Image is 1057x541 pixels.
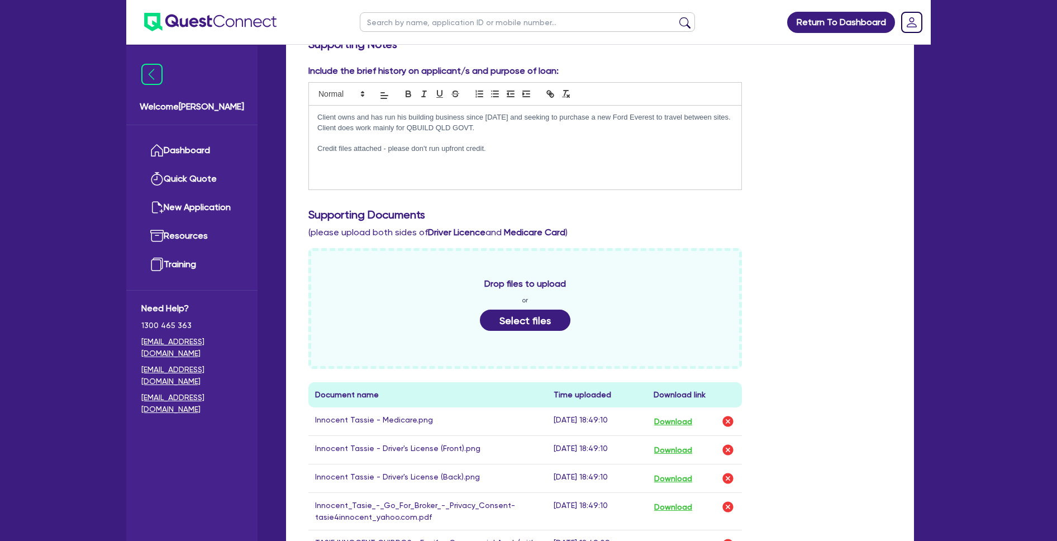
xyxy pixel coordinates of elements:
[721,500,735,514] img: delete-icon
[308,407,547,436] td: Innocent Tassie - Medicare.png
[647,382,742,407] th: Download link
[141,392,242,415] a: [EMAIL_ADDRESS][DOMAIN_NAME]
[308,64,559,78] label: Include the brief history on applicant/s and purpose of loan:
[141,320,242,331] span: 1300 465 363
[308,382,547,407] th: Document name
[140,100,244,113] span: Welcome [PERSON_NAME]
[721,443,735,457] img: delete-icon
[150,258,164,271] img: training
[522,295,528,305] span: or
[484,277,566,291] span: Drop files to upload
[150,172,164,186] img: quick-quote
[654,414,693,429] button: Download
[308,436,547,464] td: Innocent Tassie - Driver's License (Front).png
[141,364,242,387] a: [EMAIL_ADDRESS][DOMAIN_NAME]
[141,165,242,193] a: Quick Quote
[308,493,547,530] td: Innocent_Tasie_-_Go_For_Broker_-_Privacy_Consent-tasie4innocent_yahoo.com.pdf
[654,500,693,514] button: Download
[721,472,735,485] img: delete-icon
[308,208,892,221] h3: Supporting Documents
[141,336,242,359] a: [EMAIL_ADDRESS][DOMAIN_NAME]
[547,493,647,530] td: [DATE] 18:49:10
[317,112,733,133] p: Client owns and has run his building business since [DATE] and seeking to purchase a new Ford Eve...
[141,250,242,279] a: Training
[150,201,164,214] img: new-application
[360,12,695,32] input: Search by name, application ID or mobile number...
[308,464,547,493] td: Innocent Tassie - Driver's License (Back).png
[317,144,733,154] p: Credit files attached - please don't run upfront credit.
[547,382,647,407] th: Time uploaded
[308,227,568,238] span: (please upload both sides of and )
[547,407,647,436] td: [DATE] 18:49:10
[721,415,735,428] img: delete-icon
[141,193,242,222] a: New Application
[480,310,570,331] button: Select files
[141,136,242,165] a: Dashboard
[150,229,164,243] img: resources
[504,227,565,238] b: Medicare Card
[654,471,693,486] button: Download
[141,222,242,250] a: Resources
[141,64,163,85] img: icon-menu-close
[428,227,485,238] b: Driver Licence
[787,12,895,33] a: Return To Dashboard
[547,436,647,464] td: [DATE] 18:49:10
[547,464,647,493] td: [DATE] 18:49:10
[897,8,926,37] a: Dropdown toggle
[654,443,693,457] button: Download
[141,302,242,315] span: Need Help?
[144,13,277,31] img: quest-connect-logo-blue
